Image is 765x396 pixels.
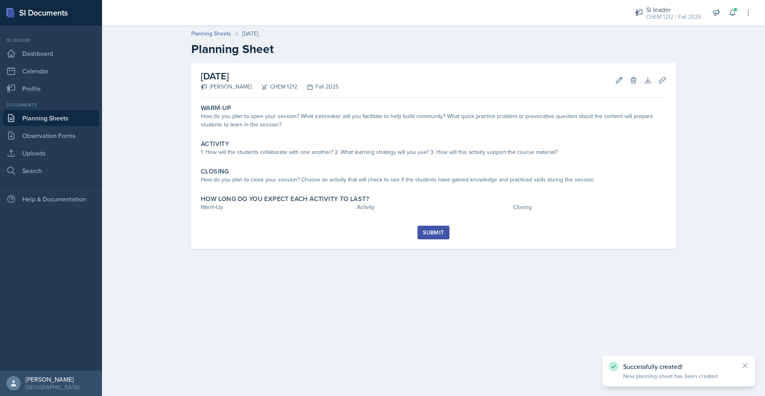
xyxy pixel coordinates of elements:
label: Closing [201,167,229,175]
div: [DATE] [242,30,258,38]
div: Si leader [3,37,99,44]
a: Uploads [3,145,99,161]
div: [PERSON_NAME] [25,375,79,383]
label: Activity [201,140,229,148]
div: CHEM 1212 [252,83,297,91]
div: Closing [513,203,666,211]
div: Activity [357,203,510,211]
div: 1. How will the students collaborate with one another? 2. What learning strategy will you use? 3.... [201,148,666,156]
div: Warm-Up [201,203,354,211]
a: Dashboard [3,45,99,61]
a: Planning Sheets [191,30,231,38]
p: New planning sheet has been created [623,372,735,380]
div: Si leader [646,5,701,14]
button: Submit [418,226,449,239]
h2: Planning Sheet [191,42,676,56]
label: Warm-Up [201,104,231,112]
div: How do you plan to close your session? Choose an activity that will check to see if the students ... [201,175,666,184]
a: Profile [3,81,99,97]
div: Submit [423,229,444,236]
a: Planning Sheets [3,110,99,126]
div: Help & Documentation [3,191,99,207]
div: [GEOGRAPHIC_DATA] [25,383,79,391]
a: Observation Forms [3,128,99,144]
div: [PERSON_NAME] [201,83,252,91]
p: Successfully created! [623,363,735,370]
label: How long do you expect each activity to last? [201,195,369,203]
div: CHEM 1212 / Fall 2025 [646,13,701,21]
div: Fall 2025 [297,83,339,91]
a: Search [3,163,99,179]
div: How do you plan to open your session? What icebreaker will you facilitate to help build community... [201,112,666,129]
h2: [DATE] [201,69,339,83]
div: Documents [3,101,99,108]
a: Calendar [3,63,99,79]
